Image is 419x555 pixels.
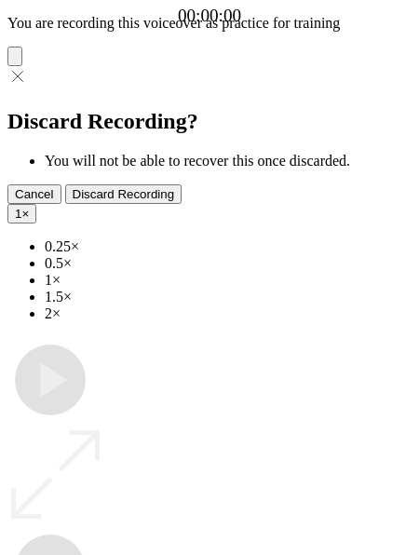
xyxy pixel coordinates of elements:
h2: Discard Recording? [7,109,412,134]
li: You will not be able to recover this once discarded. [45,153,412,169]
li: 2× [45,305,412,322]
a: 00:00:00 [178,6,241,26]
span: 1 [15,207,21,221]
li: 1.5× [45,289,412,305]
li: 0.5× [45,255,412,272]
p: You are recording this voiceover as practice for training [7,15,412,32]
button: Discard Recording [65,184,182,204]
button: Cancel [7,184,61,204]
li: 1× [45,272,412,289]
button: 1× [7,204,36,223]
li: 0.25× [45,238,412,255]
